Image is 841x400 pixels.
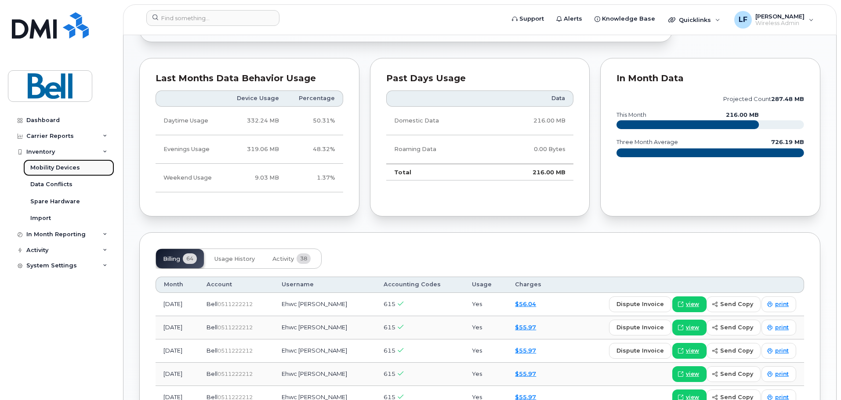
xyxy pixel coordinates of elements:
[272,256,294,263] span: Activity
[464,293,507,316] td: Yes
[464,277,507,292] th: Usage
[519,14,544,23] span: Support
[686,300,699,308] span: view
[274,363,376,386] td: Ehwc [PERSON_NAME]
[739,14,747,25] span: LF
[217,371,253,377] span: 0511222212
[146,10,279,26] input: Find something...
[207,324,217,331] span: Bell
[287,107,343,135] td: 50.31%
[225,90,287,106] th: Device Usage
[686,347,699,355] span: view
[602,14,655,23] span: Knowledge Base
[720,346,753,355] span: send copy
[720,323,753,332] span: send copy
[771,139,804,145] text: 726.19 MB
[156,293,199,316] td: [DATE]
[707,296,761,312] button: send copy
[755,13,805,20] span: [PERSON_NAME]
[156,135,343,164] tr: Weekdays from 6:00pm to 8:00am
[386,107,490,135] td: Domestic Data
[515,324,536,331] a: $55.97
[707,366,761,382] button: send copy
[755,20,805,27] span: Wireless Admin
[609,296,671,312] button: dispute invoice
[609,343,671,359] button: dispute invoice
[384,370,395,377] span: 615
[384,300,395,307] span: 615
[616,139,678,145] text: three month average
[384,324,395,331] span: 615
[775,347,789,355] span: print
[761,296,796,312] a: print
[156,135,225,164] td: Evenings Usage
[386,164,490,180] td: Total
[707,320,761,335] button: send copy
[672,366,707,382] a: view
[207,370,217,377] span: Bell
[761,320,796,335] a: print
[386,135,490,164] td: Roaming Data
[287,90,343,106] th: Percentage
[490,164,573,180] td: 216.00 MB
[207,300,217,307] span: Bell
[464,363,507,386] td: Yes
[490,135,573,164] td: 0.00 Bytes
[225,164,287,192] td: 9.03 MB
[207,347,217,354] span: Bell
[686,370,699,378] span: view
[199,277,274,292] th: Account
[156,74,343,83] div: Last Months Data Behavior Usage
[720,300,753,308] span: send copy
[550,10,588,28] a: Alerts
[464,339,507,363] td: Yes
[672,296,707,312] a: view
[490,107,573,135] td: 216.00 MB
[515,347,536,354] a: $55.97
[616,112,646,118] text: this month
[274,293,376,316] td: Ehwc [PERSON_NAME]
[225,135,287,164] td: 319.06 MB
[464,316,507,339] td: Yes
[507,277,558,292] th: Charges
[156,164,225,192] td: Weekend Usage
[588,10,661,28] a: Knowledge Base
[287,135,343,164] td: 48.32%
[662,11,726,29] div: Quicklinks
[564,14,582,23] span: Alerts
[761,343,796,359] a: print
[156,363,199,386] td: [DATE]
[156,316,199,339] td: [DATE]
[616,300,664,308] span: dispute invoice
[217,301,253,307] span: 0511222212
[672,343,707,359] a: view
[723,96,804,102] text: projected count
[214,256,255,263] span: Usage History
[156,339,199,363] td: [DATE]
[217,324,253,331] span: 0511222212
[726,112,759,118] text: 216.00 MB
[274,316,376,339] td: Ehwc [PERSON_NAME]
[297,253,311,264] span: 38
[720,370,753,378] span: send copy
[686,324,699,332] span: view
[775,300,789,308] span: print
[679,16,711,23] span: Quicklinks
[771,96,804,102] tspan: 287.48 MB
[376,277,464,292] th: Accounting Codes
[609,320,671,335] button: dispute invoice
[515,300,536,307] a: $56.04
[775,370,789,378] span: print
[761,366,796,382] a: print
[156,277,199,292] th: Month
[672,320,707,335] a: view
[287,164,343,192] td: 1.37%
[490,90,573,106] th: Data
[274,339,376,363] td: Ehwc [PERSON_NAME]
[616,323,664,332] span: dispute invoice
[775,324,789,332] span: print
[156,164,343,192] tr: Friday from 6:00pm to Monday 8:00am
[515,370,536,377] a: $55.97
[384,347,395,354] span: 615
[728,11,820,29] div: Larry Francis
